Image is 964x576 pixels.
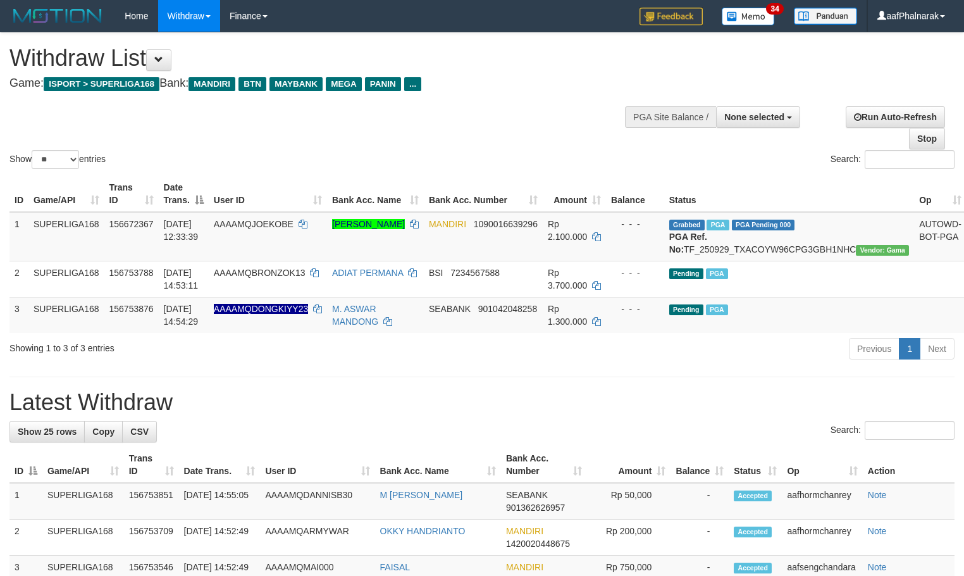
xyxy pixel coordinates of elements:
th: Status: activate to sort column ascending [729,447,782,483]
td: SUPERLIGA168 [28,212,104,261]
td: [DATE] 14:52:49 [179,520,261,556]
span: Marked by aafsengchandara [707,220,729,230]
a: 1 [899,338,920,360]
img: Button%20Memo.svg [722,8,775,25]
td: 156753709 [124,520,179,556]
h1: Withdraw List [9,46,630,71]
th: ID [9,176,28,212]
a: Note [868,526,887,536]
select: Showentries [32,150,79,169]
th: Balance: activate to sort column ascending [670,447,729,483]
span: Pending [669,268,703,279]
th: Bank Acc. Number: activate to sort column ascending [424,176,543,212]
span: MANDIRI [429,219,466,229]
a: OKKY HANDRIANTO [380,526,466,536]
img: panduan.png [794,8,857,25]
td: 2 [9,261,28,297]
td: 2 [9,520,42,556]
span: SEABANK [429,304,471,314]
span: 156672367 [109,219,154,229]
a: Show 25 rows [9,421,85,442]
span: BSI [429,268,443,278]
td: - [670,520,729,556]
a: M. ASWAR MANDONG [332,304,378,327]
span: Copy 1420020448675 to clipboard [506,539,570,549]
span: CSV [130,427,149,437]
span: Copy 1090016639296 to clipboard [474,219,538,229]
a: Run Auto-Refresh [846,106,945,128]
span: Marked by aafsengchandara [706,268,728,279]
span: Vendor URL: https://trx31.1velocity.biz [856,245,909,256]
span: None selected [724,112,784,122]
th: Amount: activate to sort column ascending [587,447,670,483]
th: Op: activate to sort column ascending [782,447,862,483]
td: aafhormchanrey [782,520,862,556]
span: Grabbed [669,220,705,230]
span: Copy [92,427,114,437]
span: BTN [238,77,266,91]
th: Date Trans.: activate to sort column ascending [179,447,261,483]
span: MANDIRI [188,77,235,91]
span: Rp 2.100.000 [548,219,587,242]
b: PGA Ref. No: [669,232,707,254]
input: Search: [865,150,955,169]
th: User ID: activate to sort column ascending [260,447,374,483]
span: Accepted [734,491,772,501]
td: AAAAMQDANNISB30 [260,483,374,520]
h4: Game: Bank: [9,77,630,90]
td: 156753851 [124,483,179,520]
td: - [670,483,729,520]
label: Search: [831,150,955,169]
td: SUPERLIGA168 [42,520,124,556]
span: PGA Pending [732,220,795,230]
span: 156753788 [109,268,154,278]
span: 156753876 [109,304,154,314]
input: Search: [865,421,955,440]
img: Feedback.jpg [640,8,703,25]
span: Copy 901042048258 to clipboard [478,304,537,314]
a: [PERSON_NAME] [332,219,405,229]
th: Balance [606,176,664,212]
th: Status [664,176,914,212]
a: CSV [122,421,157,442]
div: - - - [611,218,659,230]
span: PANIN [365,77,401,91]
th: Game/API: activate to sort column ascending [42,447,124,483]
span: Rp 1.300.000 [548,304,587,327]
th: User ID: activate to sort column ascending [209,176,327,212]
th: Amount: activate to sort column ascending [543,176,606,212]
td: [DATE] 14:55:05 [179,483,261,520]
th: Game/API: activate to sort column ascending [28,176,104,212]
a: Note [868,490,887,500]
a: Next [920,338,955,360]
td: 1 [9,483,42,520]
td: aafhormchanrey [782,483,862,520]
td: AAAAMQARMYWAR [260,520,374,556]
td: TF_250929_TXACOYW96CPG3GBH1NHC [664,212,914,261]
td: 1 [9,212,28,261]
span: MEGA [326,77,362,91]
th: ID: activate to sort column descending [9,447,42,483]
td: SUPERLIGA168 [28,261,104,297]
th: Trans ID: activate to sort column ascending [104,176,159,212]
div: Showing 1 to 3 of 3 entries [9,337,392,354]
span: AAAAMQBRONZOK13 [214,268,306,278]
label: Search: [831,421,955,440]
a: FAISAL [380,562,410,572]
th: Bank Acc. Name: activate to sort column ascending [375,447,501,483]
span: MAYBANK [269,77,323,91]
span: 34 [766,3,783,15]
label: Show entries [9,150,106,169]
td: Rp 50,000 [587,483,670,520]
span: Pending [669,304,703,315]
td: Rp 200,000 [587,520,670,556]
th: Date Trans.: activate to sort column descending [159,176,209,212]
span: Rp 3.700.000 [548,268,587,291]
a: ADIAT PERMANA [332,268,403,278]
span: Show 25 rows [18,427,77,437]
span: [DATE] 12:33:39 [164,219,199,242]
a: M [PERSON_NAME] [380,490,463,500]
span: Marked by aafheankoy [706,304,728,315]
span: MANDIRI [506,562,543,572]
span: MANDIRI [506,526,543,536]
